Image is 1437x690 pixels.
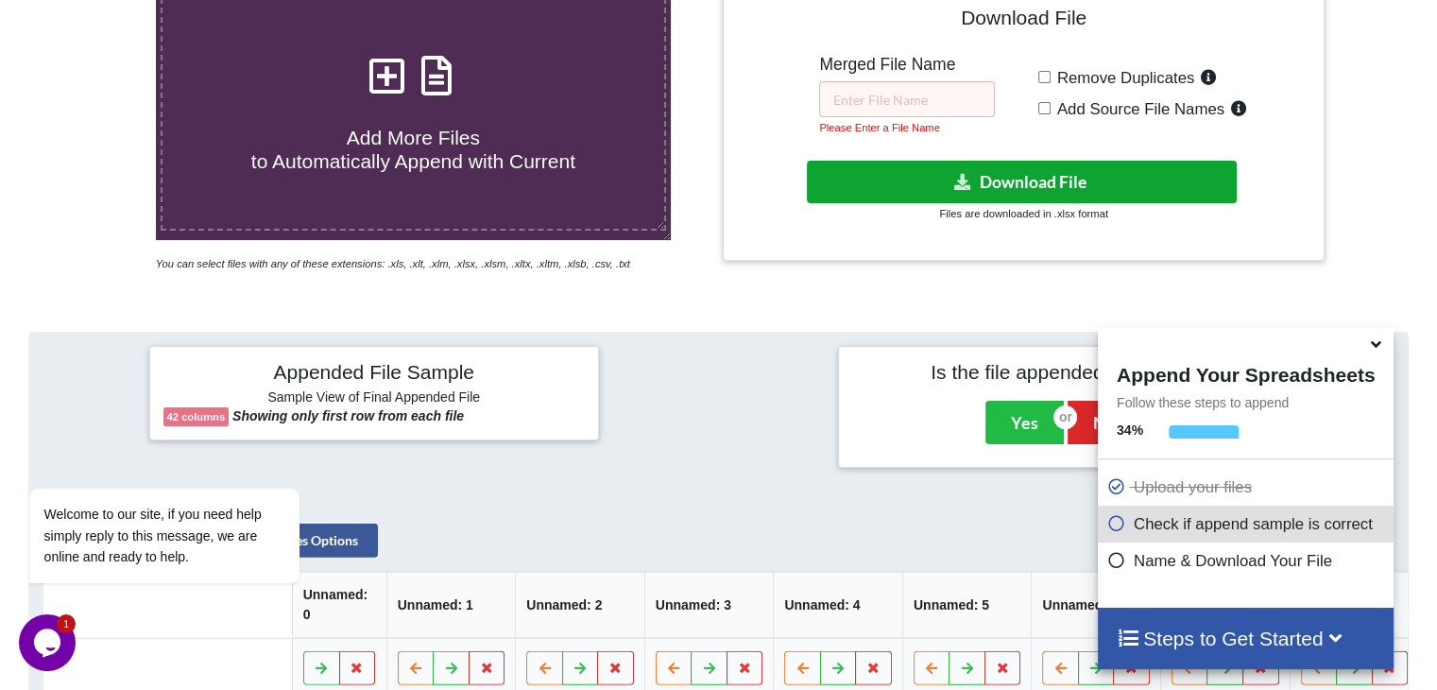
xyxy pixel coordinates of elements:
th: Unnamed: 1 [386,572,516,638]
h4: Is the file appended correctly? [852,360,1274,384]
i: You can select files with any of these extensions: .xls, .xlt, .xlm, .xlsx, .xlsm, .xltx, .xltm, ... [156,258,630,269]
b: 34 % [1117,423,1143,438]
iframe: chat widget [19,318,359,605]
p: Upload your files [1107,475,1389,499]
th: Unnamed: 5 [902,572,1032,638]
th: Unnamed: 3 [644,572,774,638]
small: Files are downloaded in .xlsx format [939,208,1107,219]
button: Download File [807,161,1237,203]
h4: Append Your Spreadsheets [1098,358,1394,387]
th: Unnamed: 6 [1031,572,1160,638]
p: Check if append sample is correct [1107,512,1389,536]
span: Add Source File Names [1051,100,1224,118]
span: Remove Duplicates [1051,69,1195,87]
h5: Merged File Name [819,55,995,75]
input: Enter File Name [819,81,995,117]
p: Name & Download Your File [1107,549,1389,573]
span: Add More Files to Automatically Append with Current [251,127,575,172]
p: Follow these steps to append [1098,393,1394,412]
button: No [1068,401,1141,444]
button: Read All Files Options [190,524,378,558]
button: Yes [985,401,1064,444]
h6: Sample View of Final Appended File [163,389,585,408]
th: Unnamed: 2 [515,572,644,638]
h4: Appended File Sample [163,360,585,387]
small: Please Enter a File Name [819,122,939,133]
h4: Steps to Get Started [1117,627,1375,650]
iframe: chat widget [19,614,79,671]
th: Unnamed: 4 [773,572,902,638]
